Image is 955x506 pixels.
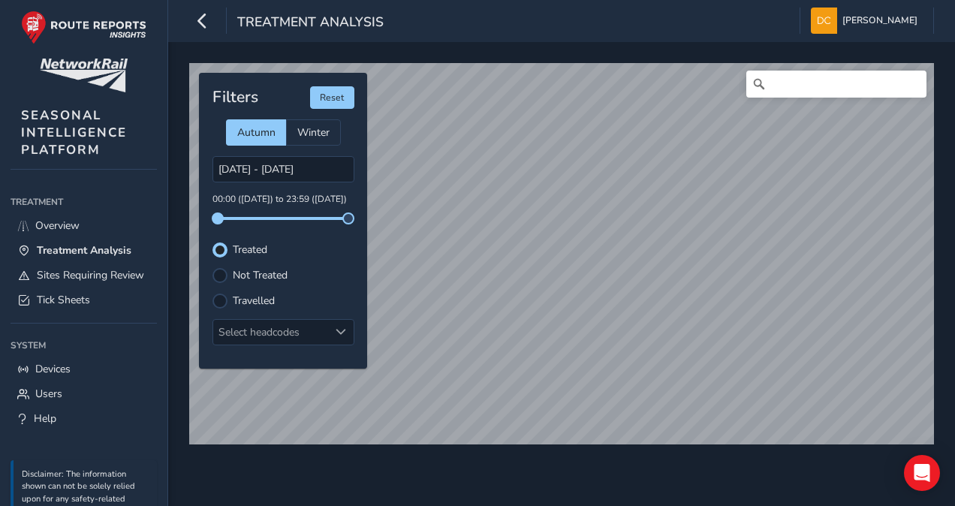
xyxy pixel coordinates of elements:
h4: Filters [212,88,258,107]
button: [PERSON_NAME] [811,8,923,34]
span: [PERSON_NAME] [842,8,917,34]
p: 00:00 ([DATE]) to 23:59 ([DATE]) [212,193,354,206]
a: Treatment Analysis [11,238,157,263]
a: Users [11,381,157,406]
label: Not Treated [233,270,288,281]
div: Select headcodes [213,320,329,345]
span: Help [34,411,56,426]
label: Travelled [233,296,275,306]
img: rr logo [21,11,146,44]
a: Sites Requiring Review [11,263,157,288]
a: Overview [11,213,157,238]
label: Treated [233,245,267,255]
a: Tick Sheets [11,288,157,312]
img: customer logo [40,59,128,92]
span: Tick Sheets [37,293,90,307]
a: Help [11,406,157,431]
span: Treatment Analysis [37,243,131,258]
span: Treatment Analysis [237,13,384,34]
div: Treatment [11,191,157,213]
div: Winter [286,119,341,146]
span: Users [35,387,62,401]
div: Autumn [226,119,286,146]
div: System [11,334,157,357]
a: Devices [11,357,157,381]
span: Overview [35,218,80,233]
input: Search [746,71,926,98]
span: Devices [35,362,71,376]
span: Autumn [237,125,276,140]
span: Winter [297,125,330,140]
span: Sites Requiring Review [37,268,144,282]
span: SEASONAL INTELLIGENCE PLATFORM [21,107,127,158]
canvas: Map [189,63,934,444]
button: Reset [310,86,354,109]
div: Open Intercom Messenger [904,455,940,491]
img: diamond-layout [811,8,837,34]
